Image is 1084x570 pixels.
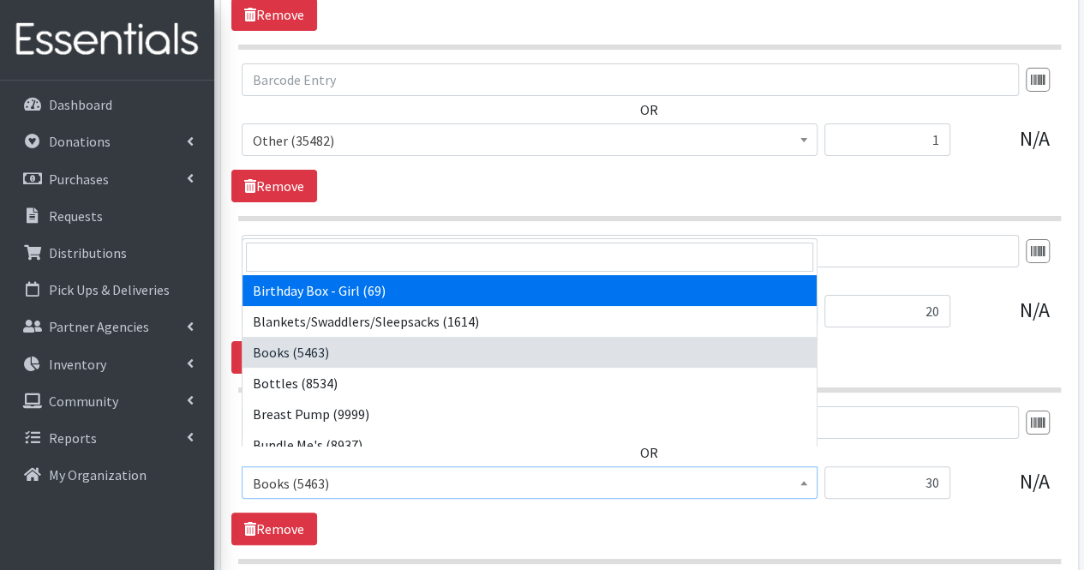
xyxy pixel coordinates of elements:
[243,399,817,429] li: Breast Pump (9999)
[7,11,207,69] img: HumanEssentials
[243,306,817,337] li: Blankets/Swaddlers/Sleepsacks (1614)
[253,471,806,495] span: Books (5463)
[964,295,1050,341] div: N/A
[7,458,207,492] a: My Organization
[640,99,658,120] label: OR
[49,133,111,150] p: Donations
[7,236,207,270] a: Distributions
[824,295,950,327] input: Quantity
[49,429,97,447] p: Reports
[7,384,207,418] a: Community
[49,356,106,373] p: Inventory
[7,162,207,196] a: Purchases
[243,275,817,306] li: Birthday Box - Girl (69)
[49,318,149,335] p: Partner Agencies
[243,429,817,460] li: Bundle Me's (8937)
[7,309,207,344] a: Partner Agencies
[242,466,817,499] span: Books (5463)
[7,347,207,381] a: Inventory
[7,273,207,307] a: Pick Ups & Deliveries
[242,235,1019,267] input: Barcode Entry
[243,368,817,399] li: Bottles (8534)
[640,442,658,463] label: OR
[231,170,317,202] a: Remove
[964,466,1050,513] div: N/A
[824,466,950,499] input: Quantity
[243,337,817,368] li: Books (5463)
[7,421,207,455] a: Reports
[824,123,950,156] input: Quantity
[7,87,207,122] a: Dashboard
[49,244,127,261] p: Distributions
[242,63,1019,96] input: Barcode Entry
[49,207,103,225] p: Requests
[7,124,207,159] a: Donations
[242,123,817,156] span: Other (35482)
[7,199,207,233] a: Requests
[49,466,147,483] p: My Organization
[964,123,1050,170] div: N/A
[253,129,806,153] span: Other (35482)
[49,96,112,113] p: Dashboard
[231,513,317,545] a: Remove
[49,393,118,410] p: Community
[49,171,109,188] p: Purchases
[231,341,317,374] a: Remove
[49,281,170,298] p: Pick Ups & Deliveries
